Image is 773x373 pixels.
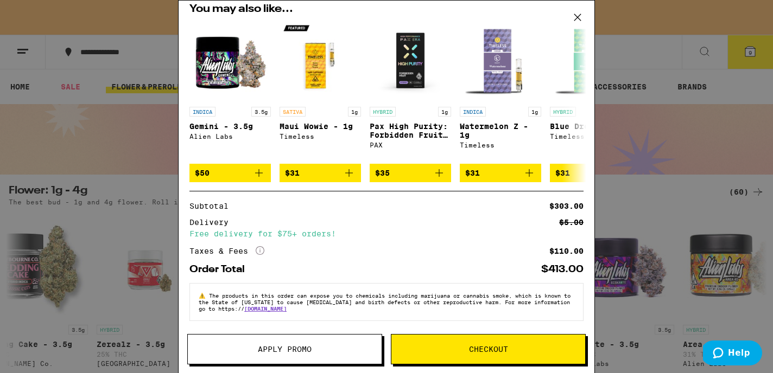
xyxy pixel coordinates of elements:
span: $50 [195,169,210,177]
button: Add to bag [280,164,361,182]
div: Free delivery for $75+ orders! [189,230,584,237]
div: Delivery [189,218,236,226]
p: 1g [438,107,451,117]
div: Subtotal [189,202,236,210]
div: Timeless [460,142,541,149]
span: Apply Promo [258,345,312,353]
button: Checkout [391,334,586,364]
img: Alien Labs - Gemini - 3.5g [189,20,271,101]
img: Timeless - Watermelon Z - 1g [460,20,541,101]
p: 1g [528,107,541,117]
div: Timeless [280,133,361,140]
p: SATIVA [280,107,306,117]
p: Watermelon Z - 1g [460,122,541,139]
div: $110.00 [549,247,584,255]
p: 3.5g [251,107,271,117]
button: Add to bag [370,164,451,182]
a: Open page for Watermelon Z - 1g from Timeless [460,20,541,164]
div: $5.00 [559,218,584,226]
p: 1g [348,107,361,117]
p: Maui Wowie - 1g [280,122,361,131]
a: Open page for Blue Dream - 1g from Timeless [550,20,631,164]
div: Order Total [189,265,252,274]
a: Open page for Pax High Purity: Forbidden Fruit - 1g from PAX [370,20,451,164]
span: $31 [285,169,300,177]
div: PAX [370,142,451,149]
p: Gemini - 3.5g [189,122,271,131]
p: Pax High Purity: Forbidden Fruit - 1g [370,122,451,139]
p: HYBRID [370,107,396,117]
span: Checkout [469,345,508,353]
img: Timeless - Blue Dream - 1g [550,20,631,101]
h2: You may also like... [189,4,584,15]
div: Timeless [550,133,631,140]
a: Open page for Gemini - 3.5g from Alien Labs [189,20,271,164]
div: Alien Labs [189,133,271,140]
button: Apply Promo [187,334,382,364]
span: $31 [465,169,480,177]
a: Open page for Maui Wowie - 1g from Timeless [280,20,361,164]
p: INDICA [460,107,486,117]
iframe: Opens a widget where you can find more information [703,340,762,368]
a: [DOMAIN_NAME] [244,305,287,312]
div: $303.00 [549,202,584,210]
img: Timeless - Maui Wowie - 1g [280,20,361,101]
span: $35 [375,169,390,177]
button: Add to bag [189,164,271,182]
p: HYBRID [550,107,576,117]
span: $31 [555,169,570,177]
button: Add to bag [550,164,631,182]
button: Add to bag [460,164,541,182]
div: Taxes & Fees [189,246,264,256]
span: The products in this order can expose you to chemicals including marijuana or cannabis smoke, whi... [199,292,571,312]
span: ⚠️ [199,292,209,299]
img: PAX - Pax High Purity: Forbidden Fruit - 1g [370,20,451,101]
p: Blue Dream - 1g [550,122,631,131]
div: $413.00 [541,265,584,274]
